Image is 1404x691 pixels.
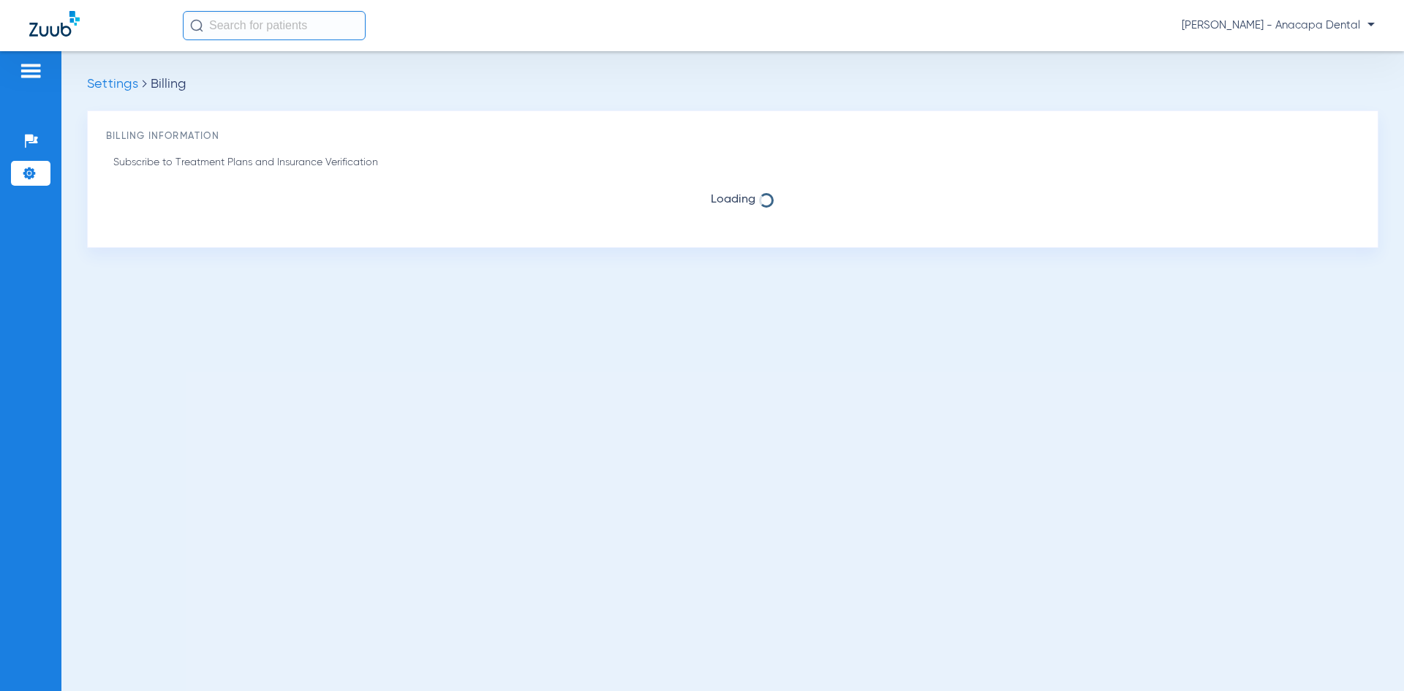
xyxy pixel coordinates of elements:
[106,192,1359,207] span: Loading
[1182,18,1375,33] span: [PERSON_NAME] - Anacapa Dental
[29,11,80,37] img: Zuub Logo
[190,19,203,32] img: Search Icon
[113,155,799,170] p: Subscribe to Treatment Plans and Insurance Verification
[151,78,186,91] span: Billing
[183,11,366,40] input: Search for patients
[19,62,42,80] img: hamburger-icon
[106,129,1359,144] h3: Billing Information
[87,78,138,91] span: Settings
